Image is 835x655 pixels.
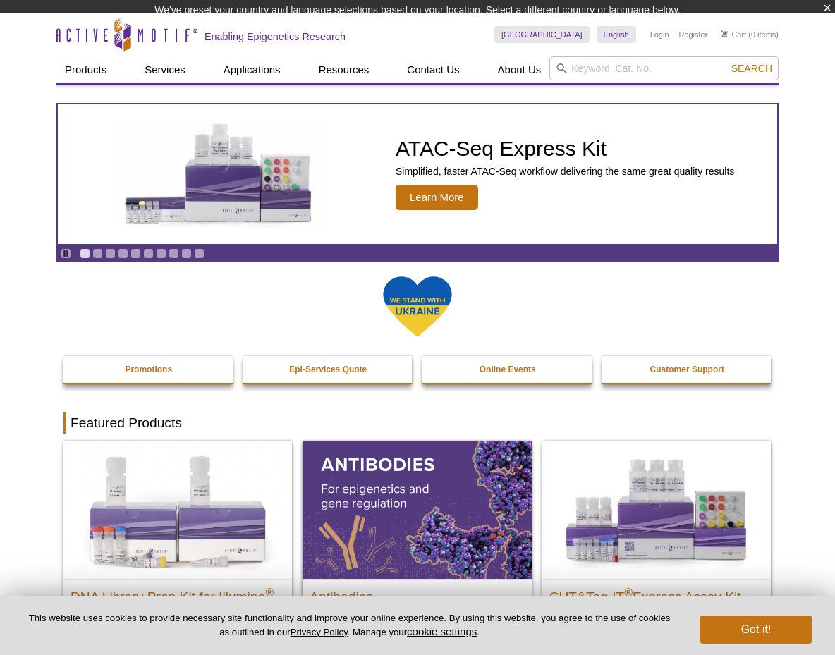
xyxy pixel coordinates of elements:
sup: ® [624,586,633,598]
a: ATAC-Seq Express Kit ATAC-Seq Express Kit Simplified, faster ATAC-Seq workflow delivering the sam... [58,104,777,244]
a: Epi-Services Quote [243,356,414,383]
img: All Antibodies [303,441,531,579]
a: Online Events [422,356,593,383]
span: Learn More [396,185,478,210]
img: CUT&Tag-IT® Express Assay Kit [542,441,771,579]
p: Simplified, faster ATAC-Seq workflow delivering the same great quality results [396,165,734,178]
img: ATAC-Seq Express Kit [104,121,336,228]
img: DNA Library Prep Kit for Illumina [63,441,292,579]
article: ATAC-Seq Express Kit [58,104,777,244]
a: Promotions [63,356,234,383]
a: Register [678,30,707,39]
sup: ® [265,586,274,598]
a: Go to slide 3 [105,248,116,259]
a: Go to slide 9 [181,248,192,259]
a: Go to slide 4 [118,248,128,259]
button: Search [727,62,776,75]
a: Services [136,56,194,83]
p: This website uses cookies to provide necessary site functionality and improve your online experie... [23,612,676,639]
button: Got it! [700,616,812,644]
strong: Online Events [480,365,536,374]
h2: ATAC-Seq Express Kit [396,138,734,159]
a: About Us [489,56,550,83]
a: Go to slide 6 [143,248,154,259]
img: Your Cart [721,30,728,37]
a: Products [56,56,115,83]
input: Keyword, Cat. No. [549,56,779,80]
a: Contact Us [398,56,468,83]
a: English [597,26,636,43]
strong: Promotions [125,365,172,374]
a: CUT&Tag-IT® Express Assay Kit CUT&Tag-IT®Express Assay Kit Less variable and higher-throughput ge... [542,441,771,654]
button: cookie settings [407,625,477,637]
h2: DNA Library Prep Kit for Illumina [71,583,285,604]
li: | [673,26,675,43]
h2: CUT&Tag-IT Express Assay Kit [549,583,764,604]
a: Go to slide 2 [92,248,103,259]
a: All Antibodies Antibodies Application-tested antibodies for ChIP, CUT&Tag, and CUT&RUN. [303,441,531,654]
strong: Customer Support [650,365,724,374]
a: Toggle autoplay [61,248,71,259]
a: Customer Support [602,356,773,383]
h2: Antibodies [310,583,524,604]
a: Cart [721,30,746,39]
img: Change Here [439,11,476,44]
a: Go to slide 8 [169,248,179,259]
h2: Featured Products [63,412,772,434]
span: Search [731,63,772,74]
a: Go to slide 1 [80,248,90,259]
a: [GEOGRAPHIC_DATA] [494,26,590,43]
a: Go to slide 10 [194,248,205,259]
a: Resources [310,56,378,83]
a: Privacy Policy [291,627,348,637]
img: We Stand With Ukraine [382,275,453,338]
li: (0 items) [721,26,779,43]
strong: Epi-Services Quote [289,365,367,374]
a: Go to slide 5 [130,248,141,259]
a: Go to slide 7 [156,248,166,259]
a: Applications [215,56,289,83]
a: Login [650,30,669,39]
h2: Enabling Epigenetics Research [205,30,346,43]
